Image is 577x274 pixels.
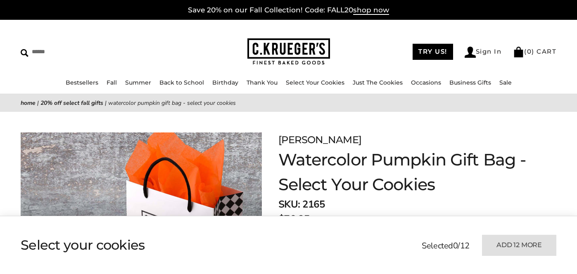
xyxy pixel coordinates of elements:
[513,47,556,55] a: (0) CART
[188,6,389,15] a: Save 20% on our Fall Collection! Code: FALL20shop now
[278,198,300,211] strong: SKU:
[159,79,204,86] a: Back to School
[107,79,117,86] a: Fall
[460,240,470,251] span: 12
[21,98,556,108] nav: breadcrumbs
[247,38,330,65] img: C.KRUEGER'S
[247,79,278,86] a: Thank You
[278,132,544,147] p: [PERSON_NAME]
[37,99,39,107] span: |
[278,147,544,197] h1: Watercolor Pumpkin Gift Bag - Select Your Cookies
[513,47,524,57] img: Bag
[465,47,476,58] img: Account
[353,79,403,86] a: Just The Cookies
[105,99,107,107] span: |
[453,240,458,251] span: 0
[449,79,491,86] a: Business Gifts
[465,47,502,58] a: Sign In
[411,79,441,86] a: Occasions
[302,198,325,211] span: 2165
[413,44,453,60] a: TRY US!
[108,99,236,107] span: Watercolor Pumpkin Gift Bag - Select Your Cookies
[66,79,98,86] a: Bestsellers
[527,47,532,55] span: 0
[286,79,344,86] a: Select Your Cookies
[278,212,310,227] p: $30.95
[212,79,238,86] a: Birthday
[21,49,28,57] img: Search
[482,235,556,256] button: Add 12 more
[21,99,36,107] a: Home
[353,6,389,15] span: shop now
[499,79,512,86] a: Sale
[125,79,151,86] a: Summer
[40,99,103,107] a: 20% Off Select Fall Gifts
[422,240,470,252] p: Selected /
[21,45,146,58] input: Search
